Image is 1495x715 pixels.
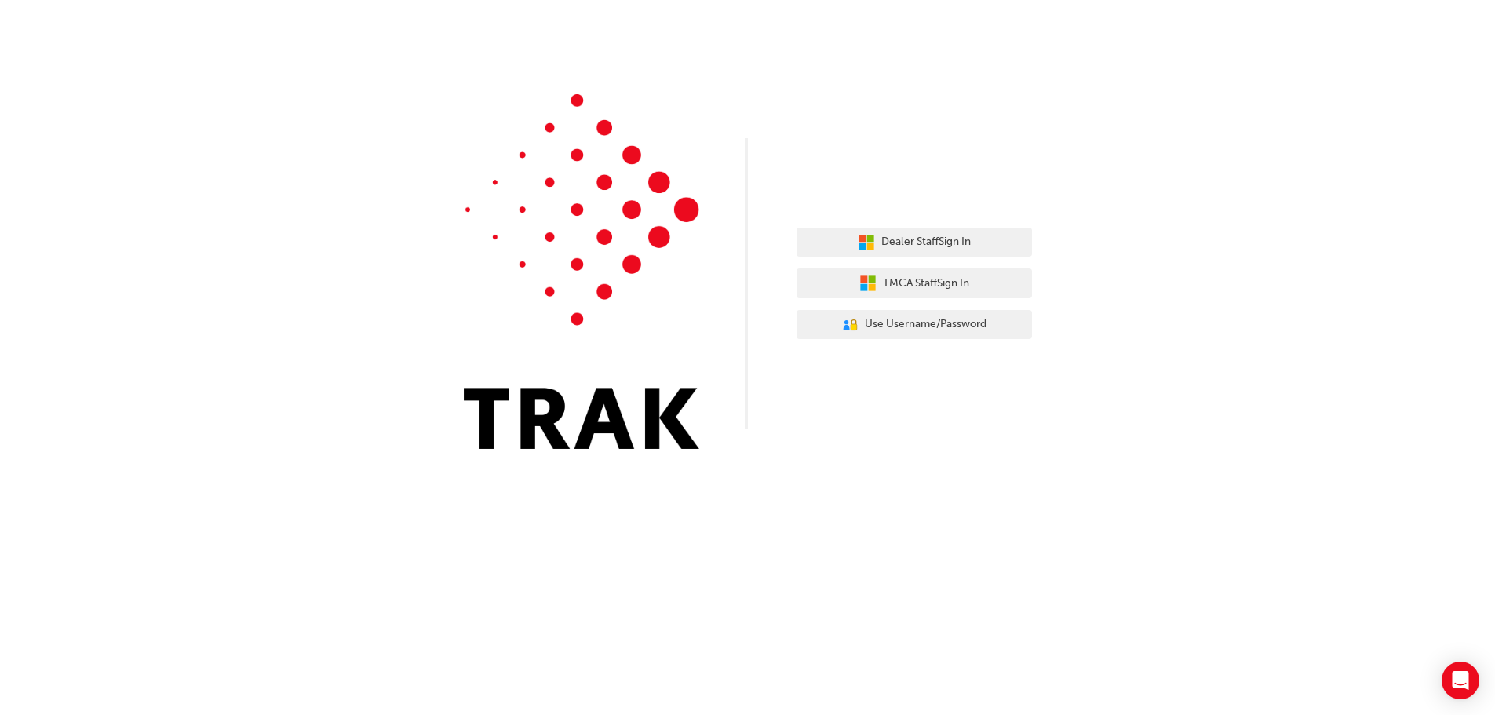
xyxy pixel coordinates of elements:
span: Use Username/Password [865,316,986,334]
span: TMCA Staff Sign In [883,275,969,293]
button: Dealer StaffSign In [797,228,1032,257]
button: Use Username/Password [797,310,1032,340]
img: Trak [464,94,699,449]
div: Open Intercom Messenger [1442,662,1479,699]
button: TMCA StaffSign In [797,268,1032,298]
span: Dealer Staff Sign In [881,233,971,251]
